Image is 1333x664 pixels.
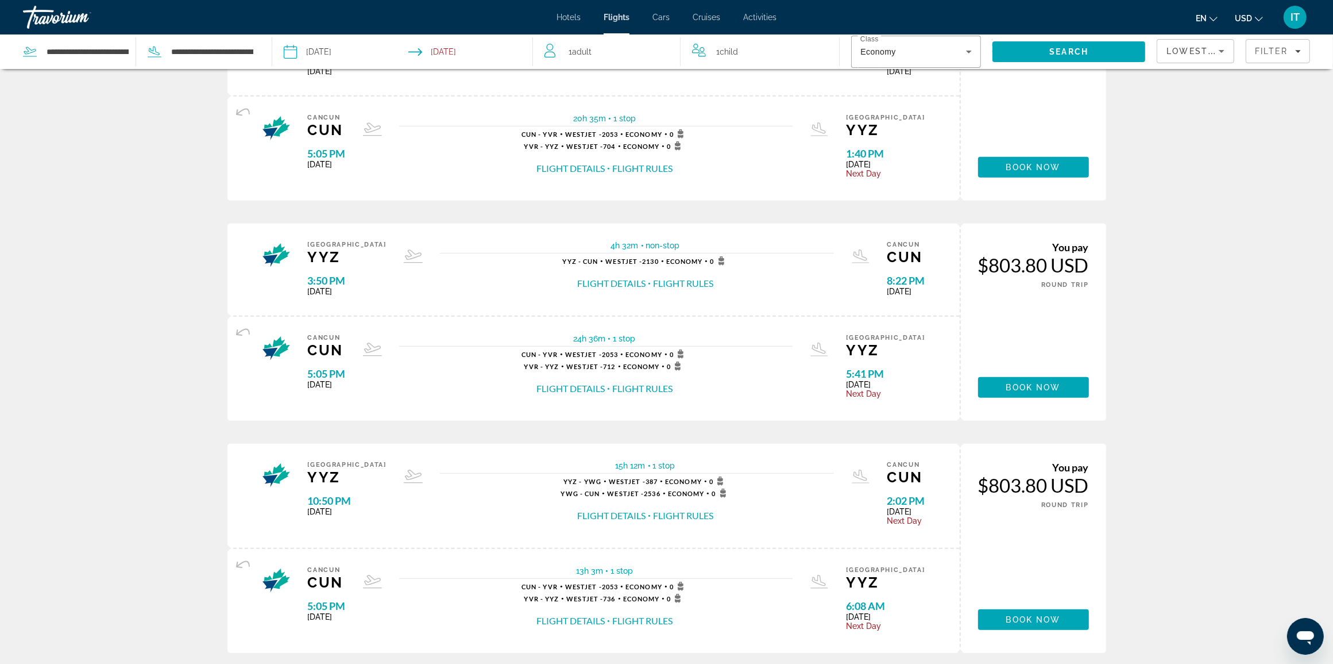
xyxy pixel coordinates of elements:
mat-label: Class [860,36,879,43]
span: Economy [623,595,660,602]
span: YVR - YYZ [524,363,559,370]
span: Cancun [887,241,925,248]
span: [GEOGRAPHIC_DATA] [308,241,387,248]
button: Flight Details [577,277,646,290]
span: 387 [609,478,658,485]
button: Flight Details [536,382,605,395]
span: WestJet - [566,595,603,602]
span: CUN [308,341,346,359]
span: ROUND TRIP [1041,281,1089,289]
span: 5:05 PM [308,600,346,612]
span: WestJet - [609,478,646,485]
span: Next Day [846,389,925,398]
span: WestJet - [565,131,602,138]
span: Book now [1006,383,1061,392]
span: 1 stop [611,566,633,575]
span: 2053 [565,583,618,590]
span: Next Day [887,516,925,525]
span: WestJet - [605,258,642,265]
span: USD [1235,14,1252,23]
span: Cancun [887,461,925,469]
span: en [1196,14,1207,23]
span: [DATE] [308,612,346,621]
span: 1 [569,44,592,60]
span: Book now [1006,163,1061,172]
button: Select return date [408,34,456,69]
button: Flight Rules [612,382,673,395]
a: Travorium [23,2,138,32]
span: 704 [566,143,615,150]
div: You pay [978,241,1089,254]
span: WestJet - [607,490,644,497]
mat-select: Sort by [1166,44,1224,58]
span: CUN [308,121,346,139]
a: Book now [978,157,1089,178]
span: Cancun [308,566,346,574]
span: 15h 12m [616,461,646,470]
span: non-stop [646,241,680,250]
span: 0 [667,594,685,603]
span: [DATE] [846,160,925,169]
span: YYZ [308,248,387,266]
span: Filter [1255,47,1288,56]
span: 0 [712,489,729,498]
span: 1 stop [613,334,635,343]
span: Economy [860,47,895,56]
span: 2053 [565,131,618,138]
img: Airline logo [262,114,291,143]
span: Activities [743,13,776,22]
span: Search [1049,47,1088,56]
button: Change language [1196,10,1218,26]
span: WestJet - [566,363,603,370]
button: Flight Rules [653,509,713,522]
span: [DATE] [887,287,925,296]
span: Hotels [557,13,581,22]
span: 0 [709,477,727,486]
button: Flight Details [536,162,605,175]
div: $803.80 USD [978,254,1089,277]
span: Economy [665,478,702,485]
span: 4h 32m [611,241,639,250]
span: Economy [668,490,705,497]
span: [GEOGRAPHIC_DATA] [846,334,925,341]
button: Travelers: 1 adult, 1 child [533,34,839,69]
button: User Menu [1280,5,1310,29]
span: 2130 [605,258,658,265]
img: Airline logo [262,461,291,490]
span: WestJet - [566,143,603,150]
span: Cancun [308,334,346,341]
span: 1 stop [653,461,675,470]
a: Flights [604,13,629,22]
button: Book now [978,609,1089,630]
a: Book now [978,377,1089,398]
span: Book now [1006,615,1061,624]
span: 8:22 PM [887,274,925,287]
span: [GEOGRAPHIC_DATA] [846,114,925,121]
span: Economy [625,351,662,358]
img: Airline logo [262,334,291,363]
span: 0 [670,129,687,139]
span: YYZ [846,121,925,139]
span: 2:02 PM [887,494,925,507]
span: CUN [887,469,925,486]
span: [DATE] [846,612,925,621]
span: [DATE] [308,507,387,516]
span: WestJet - [565,351,602,358]
span: CUN - YVR [521,131,558,138]
button: Flight Rules [612,162,673,175]
span: 5:05 PM [308,147,346,160]
span: Next Day [846,169,925,178]
span: [DATE] [887,67,925,76]
button: Flight Rules [612,615,673,627]
span: WestJet - [565,583,602,590]
span: CUN - YVR [521,583,558,590]
span: YVR - YYZ [524,143,559,150]
div: $803.80 USD [978,474,1089,497]
button: Search [992,41,1146,62]
span: YYZ [846,574,925,591]
span: 5:05 PM [308,367,346,380]
span: Economy [623,363,660,370]
span: 13h 3m [576,566,603,575]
